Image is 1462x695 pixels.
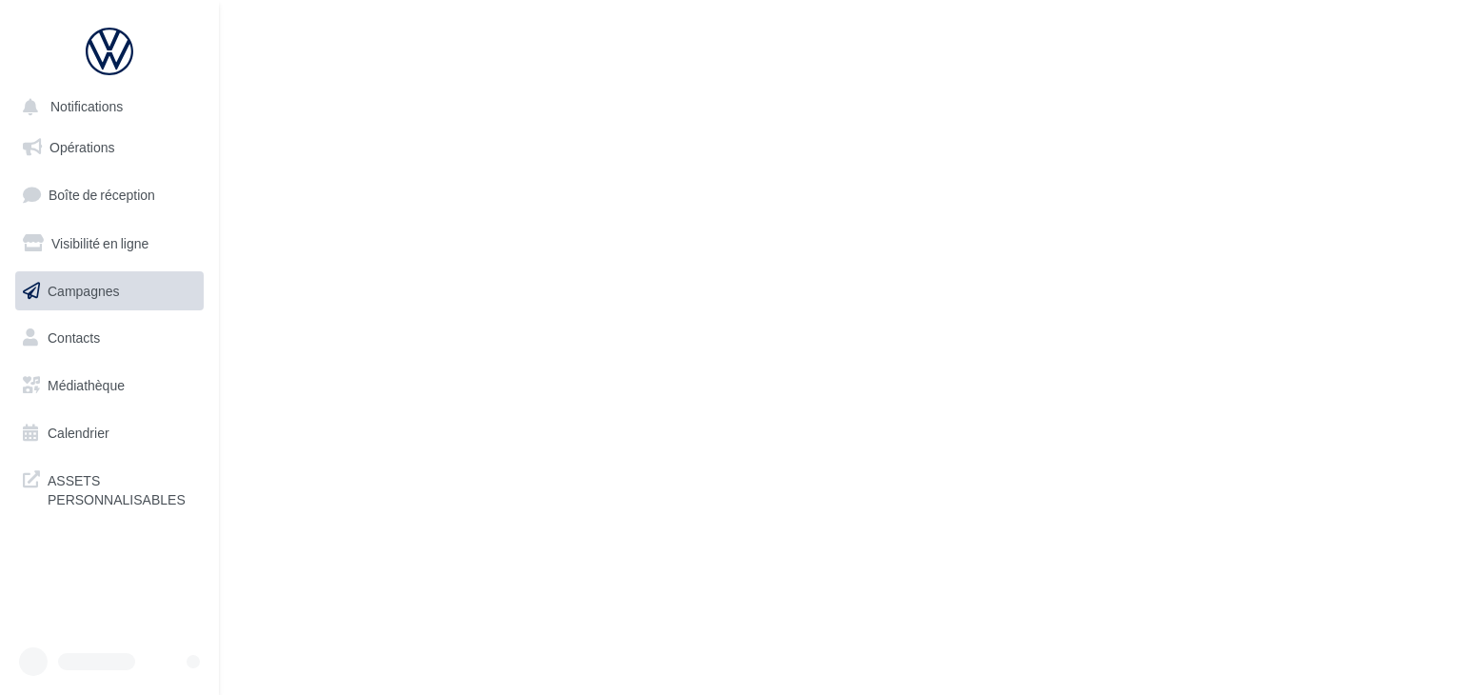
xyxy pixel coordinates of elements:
a: Visibilité en ligne [11,224,207,264]
a: Campagnes [11,271,207,311]
a: Contacts [11,318,207,358]
span: Opérations [49,139,114,155]
a: Médiathèque [11,366,207,406]
span: ASSETS PERSONNALISABLES [48,467,196,508]
span: Notifications [50,99,123,115]
span: Contacts [48,329,100,346]
span: Campagnes [48,282,120,298]
span: Visibilité en ligne [51,235,148,251]
a: Calendrier [11,413,207,453]
a: ASSETS PERSONNALISABLES [11,460,207,516]
span: Boîte de réception [49,187,155,203]
span: Calendrier [48,425,109,441]
span: Médiathèque [48,377,125,393]
a: Boîte de réception [11,174,207,215]
a: Opérations [11,128,207,168]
